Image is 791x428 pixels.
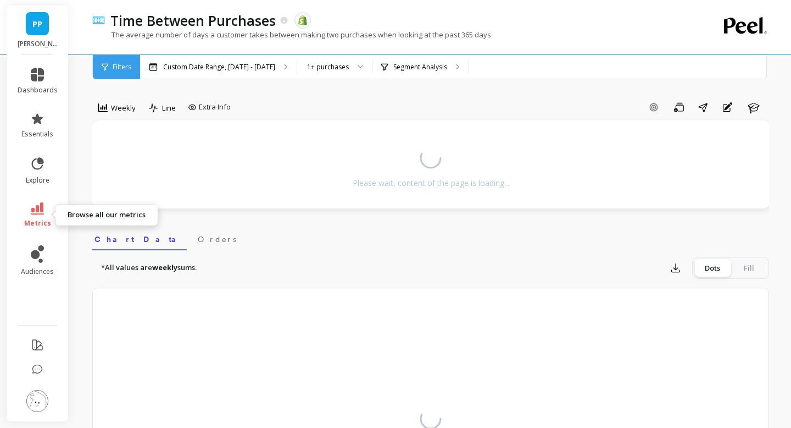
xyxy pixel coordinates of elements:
[298,15,308,25] img: api.shopify.svg
[353,178,509,189] div: Please wait, content of the page is loading...
[26,390,48,412] img: profile picture
[21,267,54,276] span: audiences
[92,30,491,40] p: The average number of days a customer takes between making two purchases when looking at the past...
[92,225,769,250] nav: Tabs
[694,259,731,277] div: Dots
[21,130,53,139] span: essentials
[110,11,276,30] p: Time Between Purchases
[307,62,349,72] div: 1+ purchases
[18,86,58,95] span: dashboards
[731,259,767,277] div: Fill
[94,234,185,245] span: Chart Data
[111,103,136,113] span: Weekly
[18,40,58,48] p: Porter Road - porterroad.myshopify.com
[162,103,176,113] span: Line
[393,63,447,72] p: Segment Analysis
[26,176,49,185] span: explore
[32,18,42,30] span: PP
[24,219,51,228] span: metrics
[101,262,197,273] p: *All values are sums.
[198,234,236,245] span: Orders
[152,262,177,272] strong: weekly
[199,102,231,113] span: Extra Info
[92,17,105,24] img: header icon
[163,63,275,72] p: Custom Date Range, [DATE] - [DATE]
[113,63,131,72] span: Filters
